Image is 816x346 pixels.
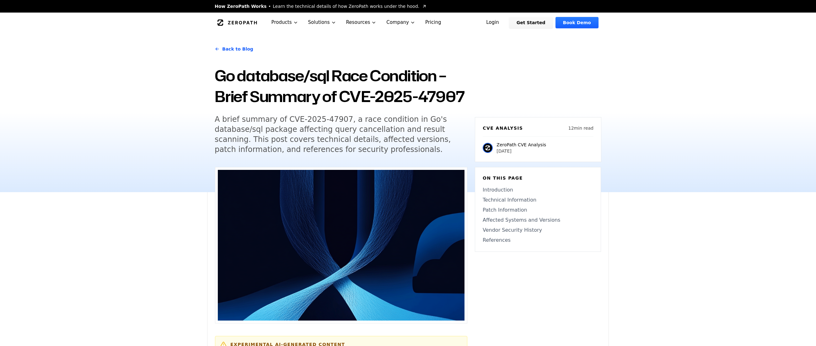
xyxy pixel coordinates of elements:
[215,65,467,107] h1: Go database/sql Race Condition – Brief Summary of CVE-2025-47907
[483,206,593,214] a: Patch Information
[509,17,553,28] a: Get Started
[483,175,593,181] h6: On this page
[420,13,446,32] a: Pricing
[568,125,593,131] p: 12 min read
[215,3,427,9] a: How ZeroPath WorksLearn the technical details of how ZeroPath works under the hood.
[483,186,593,194] a: Introduction
[556,17,599,28] a: Book Demo
[483,143,493,153] img: ZeroPath CVE Analysis
[215,3,266,9] span: How ZeroPath Works
[483,125,523,131] h6: CVE Analysis
[218,170,464,321] img: Go database/sql Race Condition – Brief Summary of CVE-2025-47907
[497,142,546,148] p: ZeroPath CVE Analysis
[266,13,303,32] button: Products
[207,13,609,32] nav: Global
[483,216,593,224] a: Affected Systems and Versions
[479,17,507,28] a: Login
[483,196,593,204] a: Technical Information
[215,114,456,154] h5: A brief summary of CVE-2025-47907, a race condition in Go's database/sql package affecting query ...
[303,13,341,32] button: Solutions
[381,13,420,32] button: Company
[215,40,253,58] a: Back to Blog
[483,226,593,234] a: Vendor Security History
[273,3,419,9] span: Learn the technical details of how ZeroPath works under the hood.
[341,13,382,32] button: Resources
[497,148,546,154] p: [DATE]
[483,236,593,244] a: References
